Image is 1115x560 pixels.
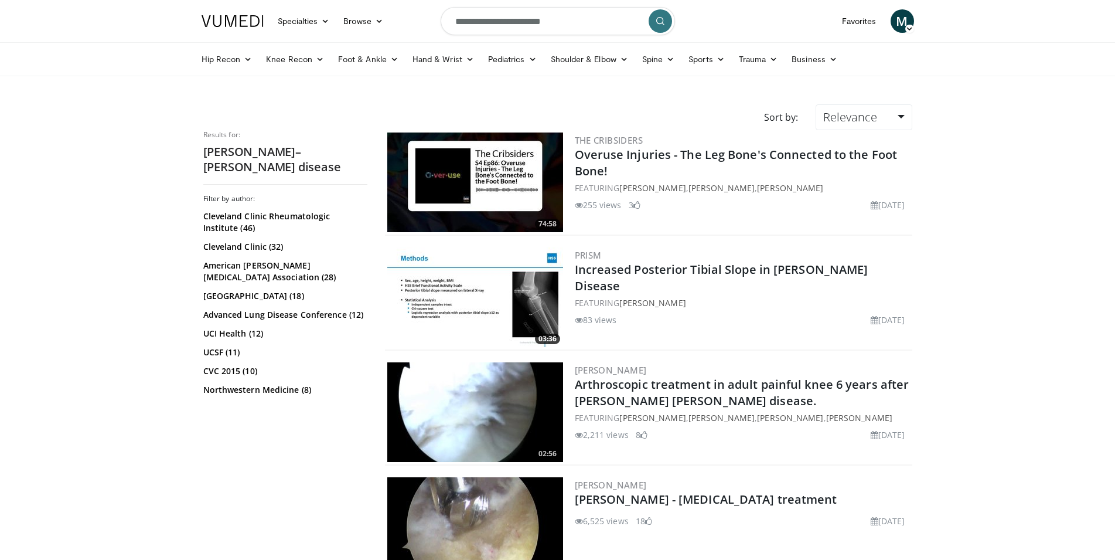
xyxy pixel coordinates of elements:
[755,104,807,130] div: Sort by:
[575,182,910,194] div: FEATURING , ,
[544,47,635,71] a: Shoulder & Elbow
[835,9,884,33] a: Favorites
[535,334,560,344] span: 03:36
[203,144,367,175] h2: [PERSON_NAME]–[PERSON_NAME] disease
[535,219,560,229] span: 74:58
[387,247,563,347] a: 03:36
[575,364,647,376] a: [PERSON_NAME]
[575,479,647,491] a: [PERSON_NAME]
[575,262,868,294] a: Increased Posterior Tibial Slope in [PERSON_NAME] Disease
[202,15,264,27] img: VuMedi Logo
[535,449,560,459] span: 02:56
[757,412,823,423] a: [PERSON_NAME]
[575,412,910,424] div: FEATURING , , ,
[387,133,563,232] a: 74:58
[688,412,755,423] a: [PERSON_NAME]
[405,47,481,71] a: Hand & Wrist
[387,362,563,462] img: 239877_0000_1.png.300x170_q85_crop-smart_upscale.jpg
[757,182,823,194] a: [PERSON_NAME]
[619,182,686,194] a: [PERSON_NAME]
[823,109,877,125] span: Relevance
[636,429,647,441] li: 8
[387,362,563,462] a: 02:56
[203,309,364,321] a: Advanced Lung Disease Conference (12)
[203,194,367,203] h3: Filter by author:
[203,347,364,358] a: UCSF (11)
[203,290,364,302] a: [GEOGRAPHIC_DATA] (18)
[259,47,331,71] a: Knee Recon
[575,249,602,261] a: PRiSM
[629,199,640,211] li: 3
[203,365,364,377] a: CVC 2015 (10)
[336,9,390,33] a: Browse
[575,429,629,441] li: 2,211 views
[871,515,905,527] li: [DATE]
[195,47,260,71] a: Hip Recon
[732,47,785,71] a: Trauma
[387,247,563,347] img: 3634df5c-594e-4fed-9c97-11b925ab8c10.300x170_q85_crop-smart_upscale.jpg
[681,47,732,71] a: Sports
[816,104,912,130] a: Relevance
[891,9,914,33] a: M
[575,515,629,527] li: 6,525 views
[575,491,837,507] a: [PERSON_NAME] - [MEDICAL_DATA] treatment
[575,147,898,179] a: Overuse Injuries - The Leg Bone's Connected to the Foot Bone!
[575,199,622,211] li: 255 views
[203,328,364,340] a: UCI Health (12)
[785,47,844,71] a: Business
[619,297,686,308] a: [PERSON_NAME]
[331,47,405,71] a: Foot & Ankle
[871,314,905,326] li: [DATE]
[575,134,643,146] a: The Cribsiders
[636,515,652,527] li: 18
[635,47,681,71] a: Spine
[688,182,755,194] a: [PERSON_NAME]
[871,199,905,211] li: [DATE]
[203,384,364,396] a: Northwestern Medicine (8)
[387,133,563,232] img: a4113bc0-23b9-4e77-92cc-aeaa28703afd.300x170_q85_crop-smart_upscale.jpg
[203,130,367,140] p: Results for:
[575,314,617,326] li: 83 views
[871,429,905,441] li: [DATE]
[619,412,686,423] a: [PERSON_NAME]
[575,297,910,309] div: FEATURING
[441,7,675,35] input: Search topics, interventions
[826,412,892,423] a: [PERSON_NAME]
[271,9,337,33] a: Specialties
[203,241,364,253] a: Cleveland Clinic (32)
[203,260,364,283] a: American [PERSON_NAME][MEDICAL_DATA] Association (28)
[203,211,364,234] a: Cleveland Clinic Rheumatologic Institute (46)
[575,376,909,409] a: Arthroscopic treatment in adult painful knee 6 years after [PERSON_NAME] [PERSON_NAME] disease.
[481,47,544,71] a: Pediatrics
